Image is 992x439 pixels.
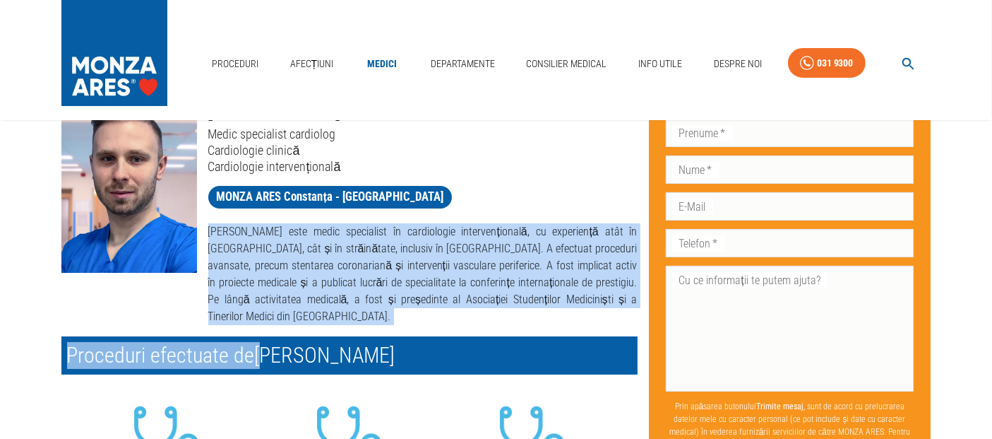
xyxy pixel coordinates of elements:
[708,49,767,78] a: Despre Noi
[208,188,453,206] span: MONZA ARES Constanța - [GEOGRAPHIC_DATA]
[208,223,638,325] p: [PERSON_NAME] este medic specialist în cardiologie intervențională, cu experiență atât în [GEOGRA...
[285,49,340,78] a: Afecțiuni
[61,336,638,375] h2: Proceduri efectuate de [PERSON_NAME]
[788,48,866,78] a: 031 9300
[208,158,638,175] p: Cardiologie intervențională
[208,142,638,158] p: Cardiologie clinică
[817,54,854,72] div: 031 9300
[520,49,612,78] a: Consilier Medical
[61,96,197,273] img: Dr. Mihai Spălățelu
[208,126,638,142] p: Medic specialist cardiolog
[208,186,453,209] a: MONZA ARES Constanța - [GEOGRAPHIC_DATA]
[206,49,264,78] a: Proceduri
[633,49,688,78] a: Info Utile
[425,49,501,78] a: Departamente
[359,49,405,78] a: Medici
[756,402,803,411] b: Trimite mesaj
